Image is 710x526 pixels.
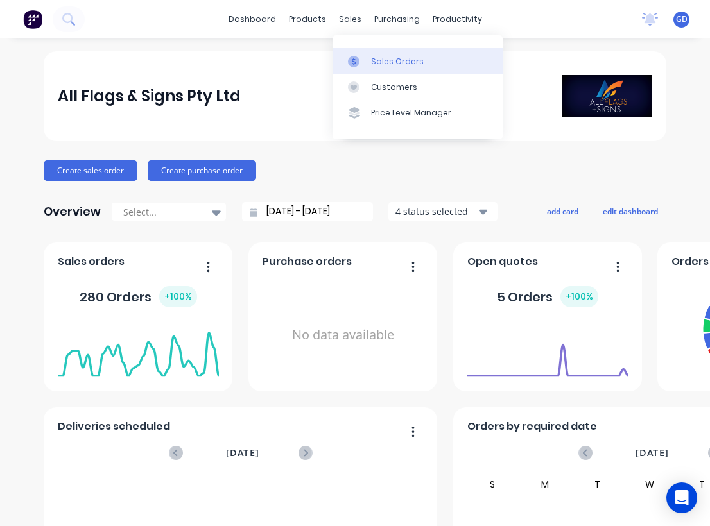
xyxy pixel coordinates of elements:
span: [DATE] [226,446,259,460]
span: Sales orders [58,254,125,269]
a: Price Level Manager [333,100,503,126]
div: sales [333,10,368,29]
a: dashboard [222,10,282,29]
span: [DATE] [636,446,669,460]
div: 280 Orders [80,286,197,307]
a: Customers [333,74,503,100]
button: add card [539,203,587,219]
button: 4 status selected [388,202,498,221]
div: No data available [263,275,424,396]
div: Open Intercom Messenger [666,482,697,513]
div: M [519,477,571,492]
a: Sales Orders [333,48,503,74]
div: purchasing [368,10,426,29]
div: W [623,477,676,492]
div: productivity [426,10,489,29]
div: 5 Orders [497,286,598,307]
div: products [282,10,333,29]
button: Create sales order [44,160,137,181]
div: S [467,477,519,492]
div: + 100 % [560,286,598,307]
div: + 100 % [159,286,197,307]
span: Purchase orders [263,254,352,269]
div: 4 status selected [395,205,476,218]
button: edit dashboard [594,203,666,219]
img: All Flags & Signs Pty Ltd [562,75,652,117]
div: Customers [371,81,417,93]
img: Factory [23,10,42,29]
span: Open quotes [467,254,538,269]
div: Sales Orders [371,56,424,67]
div: Price Level Manager [371,107,451,119]
button: Create purchase order [148,160,256,181]
div: Overview [44,199,101,225]
div: All Flags & Signs Pty Ltd [58,83,241,109]
span: GD [676,13,688,25]
div: T [571,477,624,492]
